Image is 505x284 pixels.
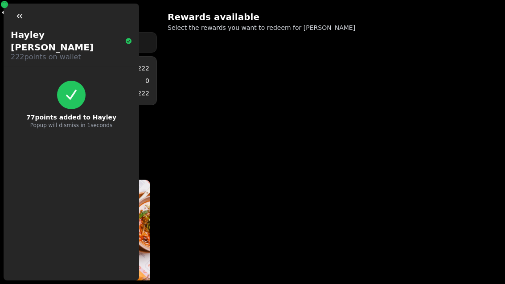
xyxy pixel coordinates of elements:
p: Popup will dismiss in 1 seconds [30,122,112,129]
span: [PERSON_NAME] [304,24,355,31]
p: 222 points on wallet [11,52,132,62]
h2: Rewards available [168,11,339,23]
p: 0 [145,76,149,85]
p: Hayley [PERSON_NAME] [11,29,123,54]
p: 77 points added to Hayley [26,113,116,122]
p: 222 [137,64,149,73]
p: 222 [137,89,149,98]
p: Select the rewards you want to redeem for [168,23,396,32]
